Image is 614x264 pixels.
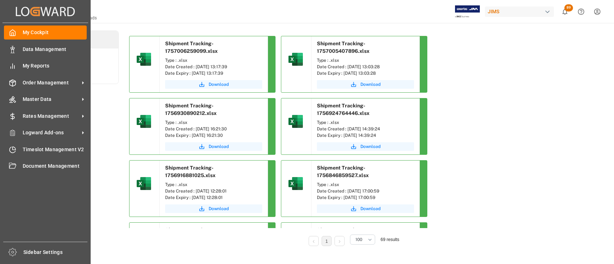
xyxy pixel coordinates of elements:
span: Document Management [23,162,87,170]
button: Download [317,204,414,213]
div: Date Created : [DATE] 13:03:28 [317,64,414,70]
img: Exertis%20JAM%20-%20Email%20Logo.jpg_1722504956.jpg [455,5,480,18]
div: Date Created : [DATE] 14:39:24 [317,126,414,132]
div: Date Created : [DATE] 12:28:01 [165,188,262,194]
span: Shipment Tracking-1756846859527.xlsx [317,165,369,178]
span: Shipment Tracking-1756924764446.xlsx [317,103,369,116]
div: Date Created : [DATE] 16:21:30 [165,126,262,132]
span: Shipment Tracking-1756930890212.xlsx [165,103,217,116]
span: My Cockpit [23,29,87,36]
a: My Reports [4,59,87,73]
div: Type : .xlsx [317,181,414,188]
div: Date Expiry : [DATE] 12:28:01 [165,194,262,201]
span: Shipment Tracking-1756839000745.xlsx [165,227,218,240]
a: Document Management [4,159,87,173]
span: Download [360,81,381,88]
li: Previous Page [309,236,319,246]
li: 1 [322,236,332,246]
div: Date Created : [DATE] 13:17:39 [165,64,262,70]
span: Logward Add-ons [23,129,79,136]
button: Download [165,80,262,89]
button: Download [165,142,262,151]
span: 69 results [381,237,399,242]
button: open menu [350,235,375,245]
a: 1 [326,239,328,244]
img: microsoft-excel-2019--v1.png [135,113,153,130]
li: Next Page [335,236,345,246]
div: Type : .xlsx [165,57,262,64]
span: Shipment Tracking-1757005407896.xlsx [317,41,369,54]
span: Rates Management [23,112,79,120]
span: Timeslot Management V2 [23,146,87,153]
span: Sidebar Settings [23,249,88,256]
span: My Reports [23,62,87,70]
button: Download [165,204,262,213]
a: Timeslot Management V2 [4,142,87,156]
a: Data Management [4,42,87,56]
img: microsoft-excel-2019--v1.png [135,51,153,68]
button: Download [317,80,414,89]
img: microsoft-excel-2019--v1.png [287,51,304,68]
div: JIMS [485,6,554,17]
div: Date Expiry : [DATE] 17:00:59 [317,194,414,201]
span: Download [360,205,381,212]
div: Date Expiry : [DATE] 13:17:39 [165,70,262,77]
div: Date Expiry : [DATE] 16:21:30 [165,132,262,139]
button: show 89 new notifications [557,4,573,20]
span: Download [209,143,229,150]
div: Date Expiry : [DATE] 13:03:28 [317,70,414,77]
img: microsoft-excel-2019--v1.png [287,175,304,192]
img: microsoft-excel-2019--v1.png [135,175,153,192]
span: Order Management [23,79,79,87]
span: Shipment Tracking-1757006259099.xlsx [165,41,218,54]
span: 89 [564,4,573,11]
a: My Cockpit [4,26,87,40]
span: Shipment Tracking-1756820224926.xlsx [317,227,369,240]
div: Type : .xlsx [317,119,414,126]
span: Master Data [23,96,79,103]
div: Date Expiry : [DATE] 14:39:24 [317,132,414,139]
span: 100 [355,236,362,243]
img: microsoft-excel-2019--v1.png [287,113,304,130]
button: Help Center [573,4,589,20]
span: Shipment Tracking-1756916881025.xlsx [165,165,215,178]
div: Date Created : [DATE] 17:00:59 [317,188,414,194]
div: Type : .xlsx [317,57,414,64]
span: Data Management [23,46,87,53]
div: Type : .xlsx [165,181,262,188]
span: Download [360,143,381,150]
span: Download [209,81,229,88]
div: Type : .xlsx [165,119,262,126]
button: Download [317,142,414,151]
span: Download [209,205,229,212]
button: JIMS [485,5,557,18]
